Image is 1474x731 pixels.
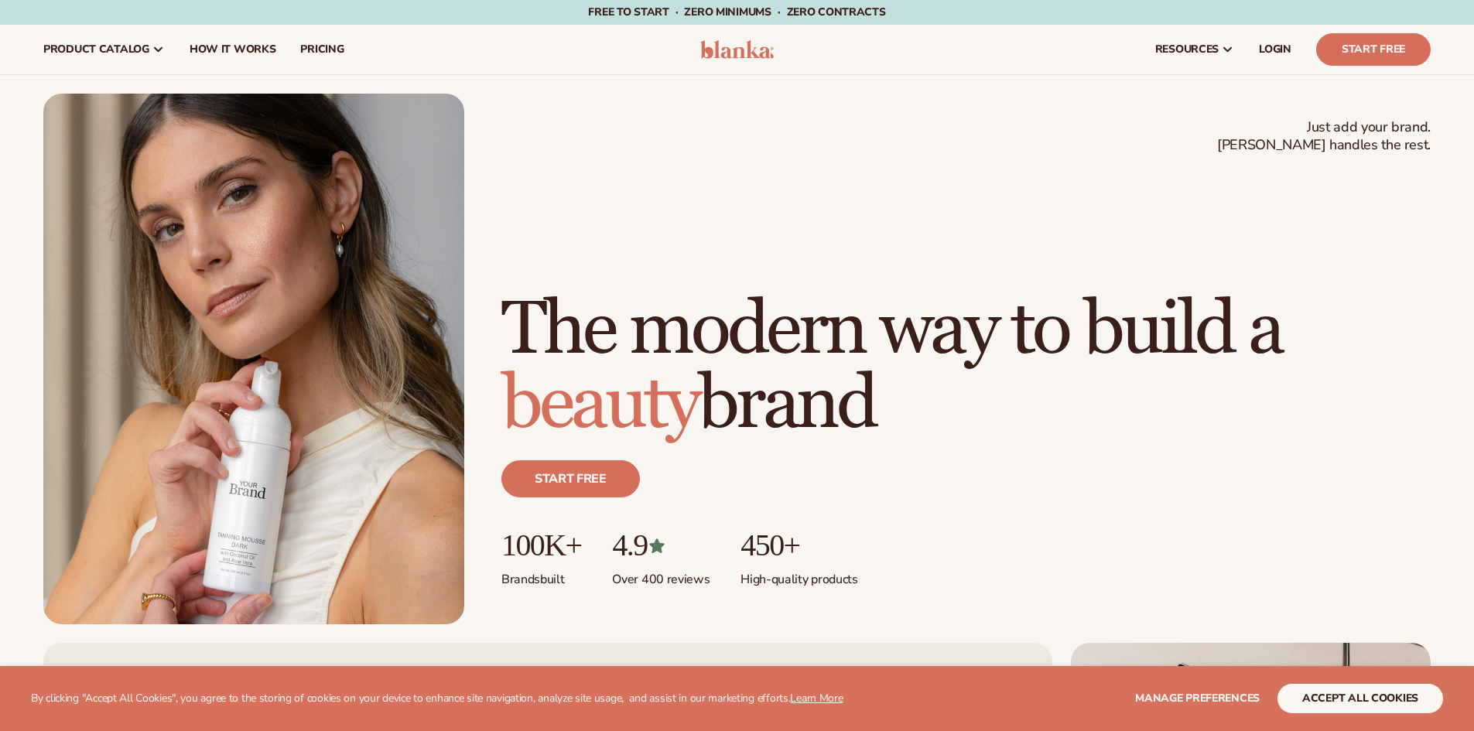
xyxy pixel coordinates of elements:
img: logo [700,40,774,59]
p: High-quality products [740,562,857,588]
p: Brands built [501,562,581,588]
span: Free to start · ZERO minimums · ZERO contracts [588,5,885,19]
span: LOGIN [1259,43,1291,56]
a: Learn More [790,691,843,705]
p: 450+ [740,528,857,562]
a: Start Free [1316,33,1431,66]
h1: The modern way to build a brand [501,293,1431,442]
span: pricing [300,43,344,56]
a: How It Works [177,25,289,74]
a: pricing [288,25,356,74]
span: resources [1155,43,1219,56]
span: Just add your brand. [PERSON_NAME] handles the rest. [1217,118,1431,155]
a: Start free [501,460,640,497]
span: product catalog [43,43,149,56]
button: accept all cookies [1277,684,1443,713]
a: product catalog [31,25,177,74]
p: Over 400 reviews [612,562,710,588]
img: Female holding tanning mousse. [43,94,464,624]
p: 100K+ [501,528,581,562]
span: Manage preferences [1135,691,1260,705]
span: How It Works [190,43,276,56]
a: resources [1143,25,1247,74]
a: LOGIN [1247,25,1304,74]
p: 4.9 [612,528,710,562]
button: Manage preferences [1135,684,1260,713]
span: beauty [501,359,698,449]
p: By clicking "Accept All Cookies", you agree to the storing of cookies on your device to enhance s... [31,692,843,705]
